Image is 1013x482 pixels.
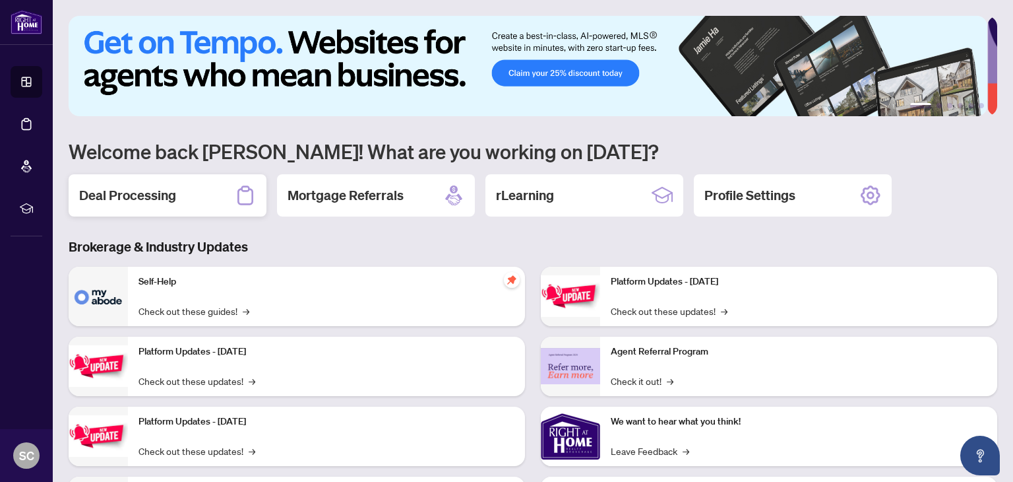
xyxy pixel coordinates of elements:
button: 1 [910,103,931,108]
h2: Deal Processing [79,186,176,205]
button: 3 [947,103,952,108]
span: → [249,374,255,388]
h3: Brokerage & Industry Updates [69,238,997,256]
span: → [683,444,689,458]
img: Agent Referral Program [541,348,600,384]
h2: Profile Settings [704,186,795,205]
button: 5 [968,103,973,108]
span: SC [19,446,34,465]
span: pushpin [504,272,520,288]
p: We want to hear what you think! [611,415,987,429]
button: 6 [979,103,984,108]
img: Platform Updates - June 23, 2025 [541,275,600,317]
img: We want to hear what you think! [541,407,600,466]
img: Platform Updates - July 21, 2025 [69,415,128,457]
a: Check out these updates!→ [138,444,255,458]
p: Platform Updates - [DATE] [138,345,514,359]
p: Platform Updates - [DATE] [611,275,987,289]
img: Self-Help [69,267,128,326]
span: → [249,444,255,458]
a: Leave Feedback→ [611,444,689,458]
a: Check out these updates!→ [611,304,727,318]
button: 4 [958,103,963,108]
p: Agent Referral Program [611,345,987,359]
span: → [721,304,727,318]
h1: Welcome back [PERSON_NAME]! What are you working on [DATE]? [69,139,997,164]
a: Check out these updates!→ [138,374,255,388]
span: → [667,374,673,388]
img: logo [11,10,42,34]
h2: Mortgage Referrals [288,186,404,205]
img: Slide 0 [69,16,987,116]
span: → [243,304,249,318]
p: Platform Updates - [DATE] [138,415,514,429]
button: Open asap [960,436,1000,475]
button: 2 [936,103,942,108]
img: Platform Updates - September 16, 2025 [69,345,128,387]
p: Self-Help [138,275,514,289]
a: Check it out!→ [611,374,673,388]
a: Check out these guides!→ [138,304,249,318]
h2: rLearning [496,186,554,205]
